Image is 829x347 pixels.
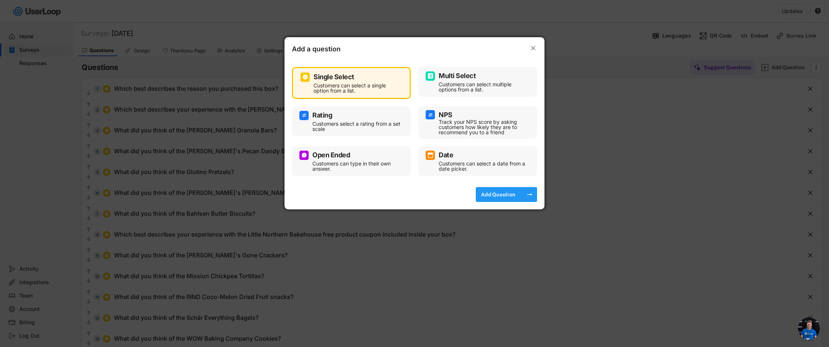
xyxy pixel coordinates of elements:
div: Customers can select a single option from a list. [313,83,400,93]
div: Rating [312,112,332,119]
div: Single Select [313,74,354,80]
div: Date [439,152,453,158]
div: Multi Select [439,73,476,79]
div: Customers can select multiple options from a list. [439,82,528,92]
div: Customers can type in their own answer. [312,161,402,171]
img: ListMajor.svg [427,73,433,79]
img: ConversationMinor.svg [301,152,307,158]
img: AdjustIcon.svg [427,112,433,118]
text:  [531,44,536,52]
div: NPS [439,112,452,118]
div: Add Question [479,191,517,198]
div: Open Ended [312,152,350,158]
button: arrow_right_alt [526,191,533,198]
a: Open chat [798,317,820,340]
img: CircleTickMinorWhite.svg [302,74,308,80]
div: Add a question [292,45,366,56]
div: Customers can select a date from a date picker. [439,161,528,171]
img: CalendarMajor.svg [427,152,433,158]
button:  [530,45,537,52]
div: Track your NPS score by asking customers how likely they are to recommend you to a friend [439,119,528,135]
img: AdjustIcon.svg [301,112,307,118]
div: Customers select a rating from a set scale [312,121,402,132]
